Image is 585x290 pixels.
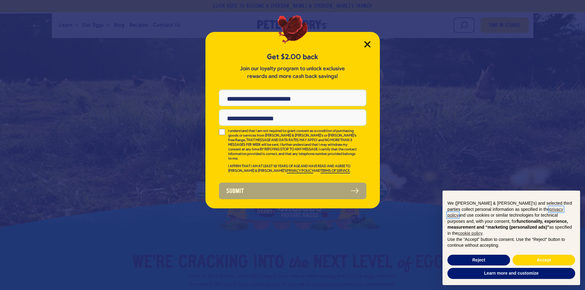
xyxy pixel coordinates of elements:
input: I understand that I am not required to grant consent as a condition of purchasing goods or servic... [219,129,225,135]
button: Close Modal [364,41,371,48]
button: Reject [447,255,510,266]
a: TERMS OF SERVICE. [321,169,350,173]
div: Notice [438,186,585,290]
button: Submit [219,183,366,199]
a: cookie policy [458,231,482,236]
h5: Get $2.00 back [219,52,366,62]
p: We ([PERSON_NAME] & [PERSON_NAME]'s) and selected third parties collect personal information as s... [447,200,575,237]
p: I understand that I am not required to grant consent as a condition of purchasing goods or servic... [228,129,358,161]
button: Accept [513,255,575,266]
button: Learn more and customize [447,268,575,279]
p: Join our loyalty program to unlock exclusive rewards and more cash back savings! [239,65,346,80]
a: PRIVACY POLICY [287,169,313,173]
p: Use the “Accept” button to consent. Use the “Reject” button to continue without accepting. [447,237,575,249]
p: I AFFIRM THAT I AM AT LEAST 18 YEARS OF AGE AND HAVE READ AND AGREE TO [PERSON_NAME] & [PERSON_NA... [228,164,358,173]
a: privacy policy [447,207,563,218]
